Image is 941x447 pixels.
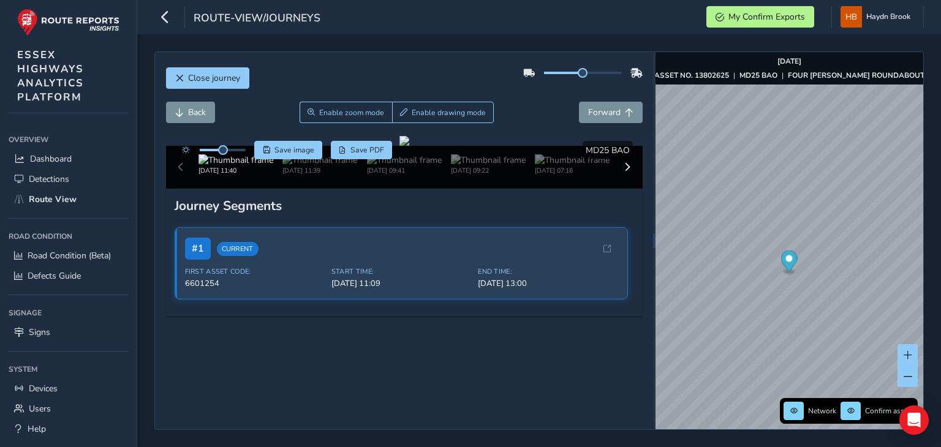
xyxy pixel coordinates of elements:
[535,166,610,175] div: [DATE] 07:16
[331,141,393,159] button: PDF
[866,6,910,28] span: Haydn Brook
[29,403,51,415] span: Users
[188,107,206,118] span: Back
[9,304,128,322] div: Signage
[478,278,617,289] span: [DATE] 13:00
[579,102,643,123] button: Forward
[808,406,836,416] span: Network
[29,383,58,394] span: Devices
[188,72,240,84] span: Close journey
[9,360,128,378] div: System
[841,6,862,28] img: diamond-layout
[29,193,77,205] span: Route View
[586,145,630,156] span: MD25 BAO
[9,246,128,266] a: Road Condition (Beta)
[282,166,357,175] div: [DATE] 11:39
[331,278,470,289] span: [DATE] 11:09
[899,405,929,435] div: Open Intercom Messenger
[30,153,72,165] span: Dashboard
[28,270,81,282] span: Defects Guide
[9,399,128,419] a: Users
[9,149,128,169] a: Dashboard
[588,107,621,118] span: Forward
[331,267,470,276] span: Start Time:
[175,197,634,214] div: Journey Segments
[9,322,128,342] a: Signs
[28,423,46,435] span: Help
[166,67,249,89] button: Close journey
[841,6,915,28] button: Haydn Brook
[185,238,211,260] span: # 1
[392,102,494,123] button: Draw
[198,154,273,166] img: Thumbnail frame
[777,56,801,66] strong: [DATE]
[654,70,729,80] strong: ASSET NO. 13802625
[451,166,526,175] div: [DATE] 09:22
[535,154,610,166] img: Thumbnail frame
[654,70,924,80] div: | |
[300,102,392,123] button: Zoom
[17,48,84,104] span: ESSEX HIGHWAYS ANALYTICS PLATFORM
[28,250,111,261] span: Road Condition (Beta)
[166,102,215,123] button: Back
[865,406,914,416] span: Confirm assets
[9,130,128,149] div: Overview
[9,378,128,399] a: Devices
[367,166,442,175] div: [DATE] 09:41
[412,108,486,118] span: Enable drawing mode
[9,419,128,439] a: Help
[478,267,617,276] span: End Time:
[29,173,69,185] span: Detections
[451,154,526,166] img: Thumbnail frame
[217,242,259,256] span: Current
[9,227,128,246] div: Road Condition
[9,169,128,189] a: Detections
[185,278,324,289] span: 6601254
[194,10,320,28] span: route-view/journeys
[185,267,324,276] span: First Asset Code:
[9,266,128,286] a: Defects Guide
[319,108,384,118] span: Enable zoom mode
[788,70,924,80] strong: FOUR [PERSON_NAME] ROUNDABOUT
[198,166,273,175] div: [DATE] 11:40
[781,250,798,276] div: Map marker
[706,6,814,28] button: My Confirm Exports
[274,145,314,155] span: Save image
[254,141,322,159] button: Save
[367,154,442,166] img: Thumbnail frame
[29,326,50,338] span: Signs
[17,9,119,36] img: rr logo
[739,70,777,80] strong: MD25 BAO
[350,145,384,155] span: Save PDF
[282,154,357,166] img: Thumbnail frame
[728,11,805,23] span: My Confirm Exports
[9,189,128,209] a: Route View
